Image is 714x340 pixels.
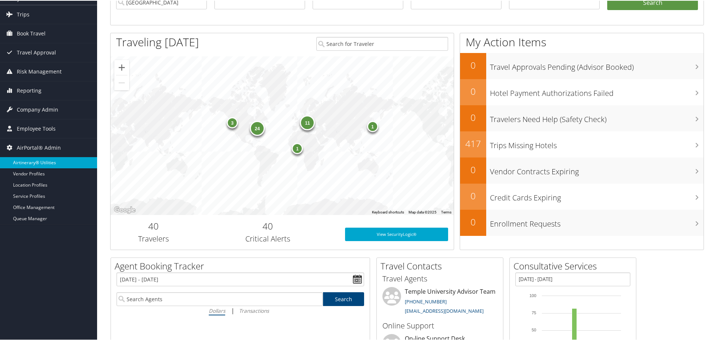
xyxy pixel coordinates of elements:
h1: My Action Items [460,34,704,49]
h2: 40 [116,219,191,232]
input: Search for Traveler [316,36,448,50]
a: 0Travel Approvals Pending (Advisor Booked) [460,52,704,78]
div: 1 [367,120,378,131]
button: Zoom out [114,75,129,90]
a: [EMAIL_ADDRESS][DOMAIN_NAME] [405,307,484,314]
h2: 0 [460,215,486,228]
tspan: 75 [532,310,536,314]
a: 0Enrollment Requests [460,209,704,235]
h2: Travel Contacts [381,259,503,272]
li: Temple University Advisor Team [379,286,501,317]
span: Book Travel [17,24,46,42]
h3: Enrollment Requests [490,214,704,228]
span: Risk Management [17,62,62,80]
div: 3 [227,116,238,128]
a: View SecurityLogic® [345,227,448,240]
i: Transactions [239,306,269,314]
h3: Travel Agents [382,273,497,283]
tspan: 50 [532,327,536,331]
input: Search Agents [117,291,323,305]
h1: Traveling [DATE] [116,34,199,49]
h2: 0 [460,84,486,97]
span: Travel Approval [17,43,56,61]
h3: Travelers [116,233,191,243]
span: Employee Tools [17,119,56,137]
h3: Travel Approvals Pending (Advisor Booked) [490,57,704,72]
h2: 0 [460,163,486,175]
a: 0Travelers Need Help (Safety Check) [460,105,704,131]
a: 0Credit Cards Expiring [460,183,704,209]
a: Search [323,291,364,305]
span: AirPortal® Admin [17,138,61,156]
img: Google [112,205,137,214]
div: 11 [300,115,315,130]
h2: 0 [460,110,486,123]
h2: Consultative Services [513,259,636,272]
button: Zoom in [114,59,129,74]
h2: 0 [460,189,486,202]
i: Dollars [209,306,225,314]
h3: Trips Missing Hotels [490,136,704,150]
a: Open this area in Google Maps (opens a new window) [112,205,137,214]
h2: 417 [460,137,486,149]
h2: Agent Booking Tracker [115,259,370,272]
span: Reporting [17,81,41,99]
a: 0Vendor Contracts Expiring [460,157,704,183]
h2: 40 [202,219,334,232]
h3: Online Support [382,320,497,330]
span: Trips [17,4,30,23]
h3: Hotel Payment Authorizations Failed [490,84,704,98]
span: Map data ©2025 [409,209,437,213]
h3: Travelers Need Help (Safety Check) [490,110,704,124]
div: 24 [250,120,265,135]
a: Terms (opens in new tab) [441,209,451,213]
h2: 0 [460,58,486,71]
a: [PHONE_NUMBER] [405,297,447,304]
tspan: 100 [530,293,536,297]
h3: Critical Alerts [202,233,334,243]
a: 0Hotel Payment Authorizations Failed [460,78,704,105]
div: | [117,305,364,315]
button: Keyboard shortcuts [372,209,404,214]
h3: Credit Cards Expiring [490,188,704,202]
h3: Vendor Contracts Expiring [490,162,704,176]
span: Company Admin [17,100,58,118]
a: 417Trips Missing Hotels [460,131,704,157]
div: 1 [292,142,303,153]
